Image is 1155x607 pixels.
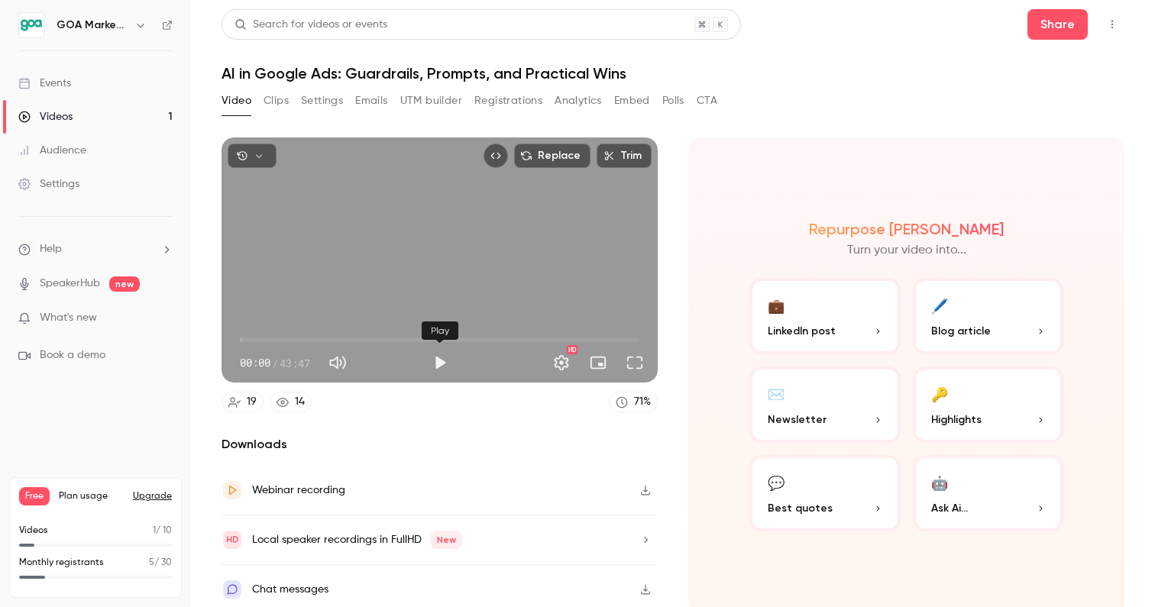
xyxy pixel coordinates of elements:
button: Settings [546,347,577,378]
button: Share [1027,9,1088,40]
h2: Repurpose [PERSON_NAME] [809,220,1004,238]
span: 5 [149,558,154,567]
div: ✉️ [768,382,785,405]
p: / 30 [149,556,172,570]
span: new [109,276,140,292]
span: 00:00 [240,355,270,371]
div: Play [422,321,458,340]
button: 🖊️Blog article [913,278,1064,354]
button: Top Bar Actions [1100,12,1124,37]
button: ✉️Newsletter [749,366,901,443]
button: Embed [614,89,650,113]
p: Monthly registrants [19,556,104,570]
p: Turn your video into... [847,241,966,260]
button: Analytics [555,89,602,113]
div: Search for videos or events [235,17,387,33]
p: Videos [19,524,48,538]
div: Local speaker recordings in FullHD [252,531,462,549]
button: Replace [514,144,590,168]
button: 🤖Ask Ai... [913,455,1064,531]
p: / 10 [153,524,172,538]
button: Registrations [474,89,542,113]
div: 14 [295,394,305,410]
span: What's new [40,310,97,326]
button: Turn on miniplayer [583,347,613,378]
div: 00:00 [240,355,310,371]
button: Upgrade [133,490,172,502]
div: 🤖 [931,470,948,494]
a: 19 [222,392,264,412]
button: Full screen [620,347,650,378]
div: 💬 [768,470,785,494]
span: New [431,531,462,549]
span: LinkedIn post [768,323,836,339]
span: Newsletter [768,412,827,428]
span: Plan usage [59,490,124,502]
span: Blog article [931,323,991,339]
img: GOA Marketing [19,13,44,37]
button: Mute [322,347,353,378]
button: Emails [355,89,387,113]
button: CTA [697,89,717,113]
span: 1 [153,526,156,535]
span: Ask Ai... [931,500,968,516]
button: 🔑Highlights [913,366,1064,443]
button: Play [425,347,455,378]
span: Help [40,241,62,257]
button: 💬Best quotes [749,455,901,531]
a: 14 [270,392,312,412]
iframe: Noticeable Trigger [154,312,173,325]
div: Events [18,76,71,91]
div: 19 [247,394,257,410]
h1: AI in Google Ads: Guardrails, Prompts, and Practical Wins [222,64,1124,82]
div: 71 % [634,394,651,410]
button: UTM builder [400,89,462,113]
div: Audience [18,143,86,158]
span: Highlights [931,412,982,428]
button: Trim [597,144,652,168]
button: 💼LinkedIn post [749,278,901,354]
h2: Downloads [222,435,658,454]
a: SpeakerHub [40,276,100,292]
div: Webinar recording [252,481,345,499]
span: Free [19,487,50,505]
div: Videos [18,109,73,124]
div: 💼 [768,293,785,317]
span: 43:47 [280,355,310,371]
h6: GOA Marketing [57,18,128,33]
button: Settings [301,89,343,113]
button: Video [222,89,251,113]
div: HD [567,345,577,354]
span: / [272,355,278,371]
button: Polls [662,89,684,113]
div: 🔑 [931,382,948,405]
button: Clips [264,89,289,113]
button: Embed video [484,144,508,168]
li: help-dropdown-opener [18,241,173,257]
div: 🖊️ [931,293,948,317]
span: Best quotes [768,500,833,516]
span: Book a demo [40,347,105,363]
div: Settings [18,176,79,192]
div: Chat messages [252,580,328,599]
a: 71% [609,392,658,412]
